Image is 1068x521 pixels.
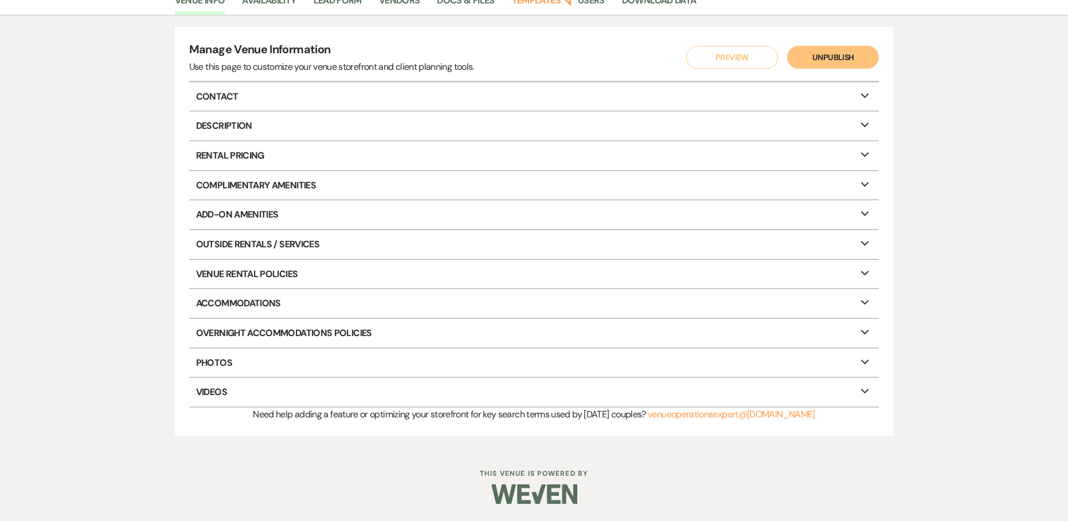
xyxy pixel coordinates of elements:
div: Use this page to customize your venue storefront and client planning tools. [189,60,474,74]
p: Outside Rentals / Services [189,230,879,259]
p: Contact [189,82,879,111]
p: Accommodations [189,289,879,318]
button: Unpublish [787,46,879,69]
a: Preview [683,46,775,69]
p: Venue Rental Policies [189,260,879,289]
p: Videos [189,378,879,406]
p: Complimentary Amenities [189,171,879,200]
h4: Manage Venue Information [189,41,474,60]
span: Need help adding a feature or optimizing your storefront for key search terms used by [DATE] coup... [253,408,646,420]
p: Photos [189,349,879,377]
img: Weven Logo [491,474,577,514]
button: Preview [686,46,778,69]
a: venueoperationsexpert@[DOMAIN_NAME] [648,408,815,420]
p: Description [189,112,879,140]
p: Overnight Accommodations Policies [189,319,879,348]
p: Rental Pricing [189,141,879,170]
p: Add-On Amenities [189,200,879,229]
